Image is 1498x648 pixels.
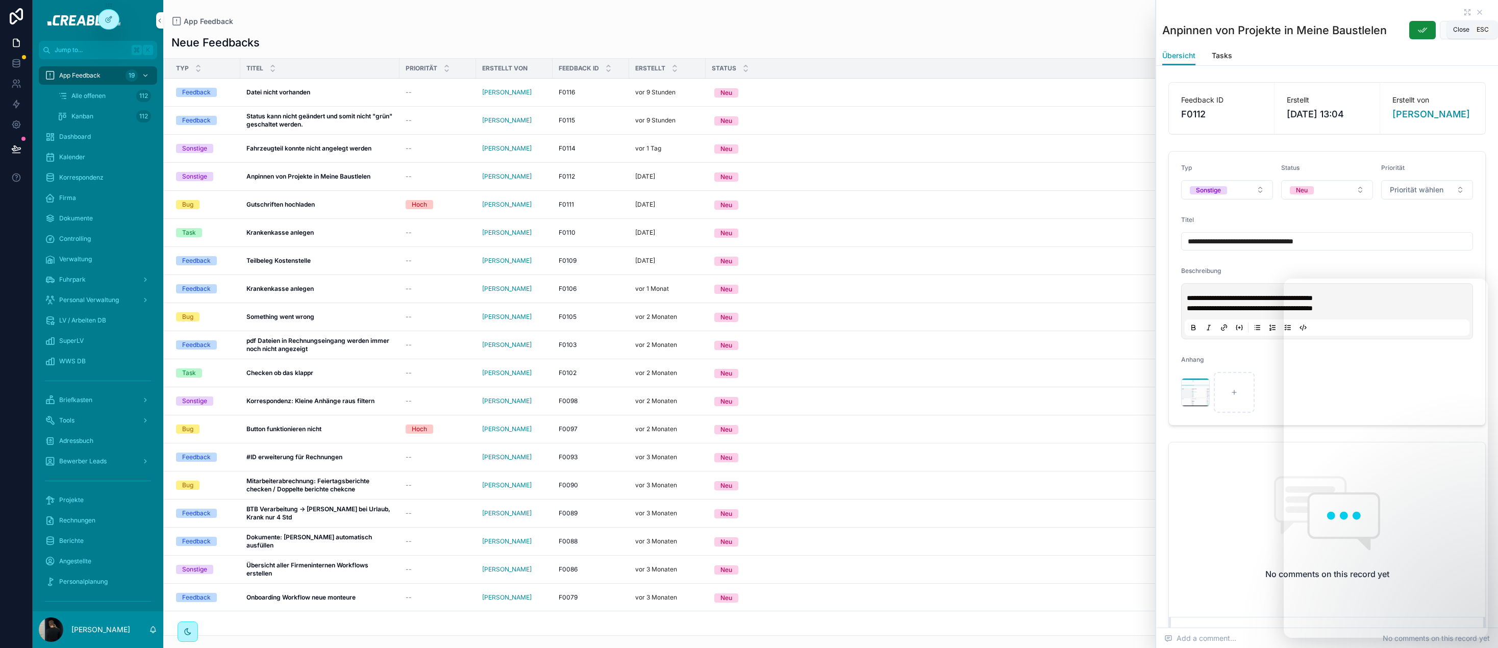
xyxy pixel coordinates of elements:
[635,229,700,237] a: [DATE]
[406,144,412,153] span: --
[482,481,546,489] a: [PERSON_NAME]
[406,257,412,265] span: --
[1390,185,1443,195] span: Priorität wählen
[559,88,623,96] a: F0116
[706,139,1485,158] a: Select Button
[406,144,470,153] a: --
[176,200,234,209] a: Bug
[635,88,700,96] a: vor 9 Stunden
[176,425,234,434] a: Bug
[59,457,107,465] span: Bewerber Leads
[635,116,676,124] p: vor 9 Stunden
[406,200,470,209] a: Hoch
[706,364,1485,382] button: Select Button
[246,172,393,181] a: Anpinnen von Projekte in Meine Baustlelen
[559,369,577,377] span: F0102
[406,397,470,405] a: --
[1181,95,1262,105] span: Feedback ID
[406,369,470,377] a: --
[482,453,532,461] span: [PERSON_NAME]
[482,144,532,153] span: [PERSON_NAME]
[559,397,578,405] span: F0098
[706,223,1485,242] a: Select Button
[406,229,412,237] span: --
[246,425,393,433] a: Button funktionieren nicht
[706,279,1485,298] a: Select Button
[706,392,1485,410] button: Select Button
[406,172,470,181] a: --
[246,477,393,493] a: Mitarbeiterabrechnung: Feiertagsberichte checken / Doppelte berichte chekcne
[559,144,576,153] span: F0114
[39,352,157,370] a: WWS DB
[559,116,623,124] a: F0115
[1181,180,1273,200] button: Select Button
[706,167,1485,186] a: Select Button
[482,341,546,349] a: [PERSON_NAME]
[720,116,732,126] div: Neu
[406,313,470,321] a: --
[482,88,532,96] a: [PERSON_NAME]
[182,368,196,378] div: Task
[635,397,700,405] a: vor 2 Monaten
[182,340,211,350] div: Feedback
[136,110,151,122] div: 112
[246,112,394,128] strong: Status kann nicht geändert und somit nicht "grün" geschaltet werden.
[59,133,91,141] span: Dashboard
[559,257,577,265] span: F0109
[59,416,74,425] span: Tools
[40,12,155,29] img: App logo
[635,397,677,405] p: vor 2 Monaten
[246,257,393,265] a: Teilbeleg Kostenstelle
[59,276,86,284] span: Fuhrpark
[246,172,370,180] strong: Anpinnen von Projekte in Meine Baustlelen
[176,368,234,378] a: Task
[720,172,732,182] div: Neu
[39,209,157,228] a: Dokumente
[706,448,1485,466] button: Select Button
[246,285,314,292] strong: Krankenkasse anlegen
[176,228,234,237] a: Task
[406,257,470,265] a: --
[182,396,207,406] div: Sonstige
[482,172,532,181] a: [PERSON_NAME]
[1392,95,1473,105] span: Erstellt von
[706,111,1485,130] button: Select Button
[482,172,546,181] a: [PERSON_NAME]
[412,425,427,434] div: Hoch
[482,229,532,237] a: [PERSON_NAME]
[176,453,234,462] a: Feedback
[406,481,412,489] span: --
[246,201,393,209] a: Gutschriften hochladen
[246,112,393,129] a: Status kann nicht geändert und somit nicht "grün" geschaltet werden.
[482,369,532,377] a: [PERSON_NAME]
[246,229,393,237] a: Krankenkasse anlegen
[635,285,700,293] a: vor 1 Monat
[176,88,234,97] a: Feedback
[482,257,546,265] a: [PERSON_NAME]
[51,87,157,105] a: Alle offenen112
[406,313,412,321] span: --
[635,341,700,349] a: vor 2 Monaten
[635,172,655,181] p: [DATE]
[176,116,234,125] a: Feedback
[39,411,157,430] a: Tools
[39,452,157,470] a: Bewerber Leads
[176,312,234,321] a: Bug
[482,116,532,124] a: [PERSON_NAME]
[706,280,1485,298] button: Select Button
[182,425,193,434] div: Bug
[406,453,470,461] a: --
[136,90,151,102] div: 112
[182,453,211,462] div: Feedback
[1296,186,1308,194] div: Neu
[406,116,470,124] a: --
[482,285,532,293] a: [PERSON_NAME]
[39,270,157,289] a: Fuhrpark
[1212,51,1232,61] span: Tasks
[1392,107,1470,121] span: [PERSON_NAME]
[406,369,412,377] span: --
[39,41,157,59] button: Jump to...K
[482,257,532,265] a: [PERSON_NAME]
